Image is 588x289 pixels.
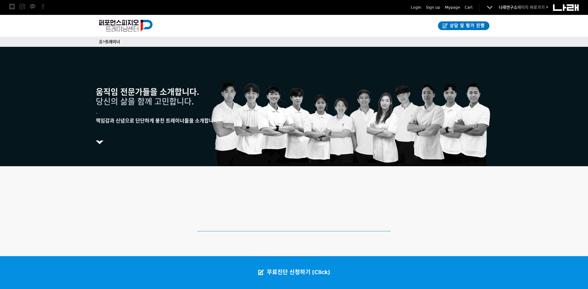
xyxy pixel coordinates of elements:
a: Sign up [426,4,440,11]
a: 트레이너 [105,39,120,44]
strong: 움직임 전문가들을 소개합니다. [96,87,199,97]
a: Cart [465,4,473,11]
span: - [96,111,98,116]
p: > [99,38,489,45]
a: 무료진단 신청하기 (Click) [252,256,336,289]
span: 당신의 삶을 함께 고민합니다. [96,97,194,107]
span: 상담 및 평가 진행 [448,23,485,29]
a: Mypage [445,4,460,11]
a: 나래연구소페이지 바로가기 > [499,5,548,10]
a: Login [411,4,421,11]
strong: 나래연구소 [499,5,517,10]
img: 5c68986d518ea.png [96,140,104,144]
a: 상담 및 평가 진행 [438,21,489,30]
a: 홈 [99,39,103,44]
strong: 책임감과 신념으로 단단하게 뭉친 트레이너들을 소개합니다. [96,118,220,124]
